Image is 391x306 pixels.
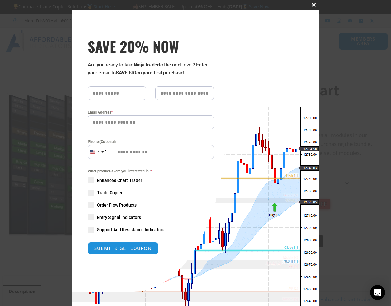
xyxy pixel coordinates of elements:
[101,148,107,156] div: +1
[88,214,214,220] label: Entry Signal Indicators
[116,70,136,76] strong: SAVE BIG
[88,145,107,159] button: Selected country
[134,62,159,68] strong: NinjaTrader
[88,109,214,115] label: Email Address
[88,139,214,145] label: Phone (Optional)
[88,61,214,77] p: Are you ready to take to the next level? Enter your email to on your first purchase!
[88,38,214,55] h3: SAVE 20% NOW
[88,242,158,255] button: SUBMIT & GET COUPON
[97,202,137,208] span: Order Flow Products
[97,190,123,196] span: Trade Copier
[370,285,385,300] div: Open Intercom Messenger
[88,177,214,183] label: Enhanced Chart Trader
[97,227,164,233] span: Support And Resistance Indicators
[88,202,214,208] label: Order Flow Products
[97,177,142,183] span: Enhanced Chart Trader
[88,227,214,233] label: Support And Resistance Indicators
[88,168,214,174] span: What product(s) are you interested in?
[88,190,214,196] label: Trade Copier
[97,214,141,220] span: Entry Signal Indicators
